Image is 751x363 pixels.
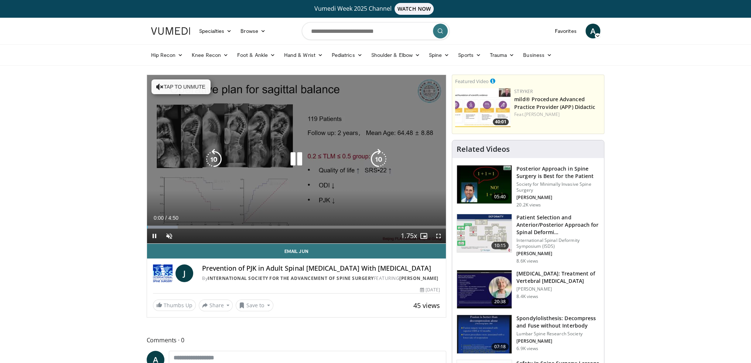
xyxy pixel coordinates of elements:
[485,48,519,62] a: Trauma
[454,48,485,62] a: Sports
[455,88,511,127] a: 40:01
[416,229,431,243] button: Enable picture-in-picture mode
[147,75,446,244] video-js: Video Player
[151,27,190,35] img: VuMedi Logo
[208,275,373,281] a: International Society for the Advancement of Spine Surgery
[514,88,533,95] a: Stryker
[175,264,193,282] a: J
[516,237,600,249] p: International Spinal Deformity Symposium (ISDS)
[154,215,164,221] span: 0:00
[491,343,509,350] span: 07:18
[519,48,556,62] a: Business
[491,242,509,249] span: 10:15
[516,202,541,208] p: 20.2K views
[168,215,178,221] span: 4:50
[457,145,510,154] h4: Related Videos
[202,275,440,282] div: By FEATURING
[424,48,454,62] a: Spine
[147,226,446,229] div: Progress Bar
[195,24,236,38] a: Specialties
[327,48,367,62] a: Pediatrics
[516,251,600,257] p: [PERSON_NAME]
[236,299,273,311] button: Save to
[147,229,162,243] button: Pause
[516,346,538,352] p: 6.9K views
[367,48,424,62] a: Shoulder & Elbow
[586,24,600,38] a: A
[516,315,600,329] h3: Spondylolisthesis: Decompress and Fuse without Interbody
[516,286,600,292] p: [PERSON_NAME]
[491,193,509,201] span: 05:40
[151,79,211,94] button: Tap to unmute
[187,48,233,62] a: Knee Recon
[457,165,600,208] a: 05:40 Posterior Approach in Spine Surgery is Best for the Patient Society for Minimally Invasive ...
[525,111,560,117] a: [PERSON_NAME]
[162,229,177,243] button: Unmute
[280,48,327,62] a: Hand & Wrist
[457,315,512,353] img: 97801bed-5de1-4037-bed6-2d7170b090cf.150x105_q85_crop-smart_upscale.jpg
[457,270,600,309] a: 20:38 [MEDICAL_DATA]: Treatment of Vertebral [MEDICAL_DATA] [PERSON_NAME] 8.4K views
[457,214,512,253] img: beefc228-5859-4966-8bc6-4c9aecbbf021.150x105_q85_crop-smart_upscale.jpg
[493,119,509,125] span: 40:01
[395,3,434,15] span: WATCH NOW
[516,195,600,201] p: [PERSON_NAME]
[302,22,450,40] input: Search topics, interventions
[202,264,440,273] h4: Prevention of PJK in Adult Spinal [MEDICAL_DATA] With [MEDICAL_DATA]
[516,165,600,180] h3: Posterior Approach in Spine Surgery is Best for the Patient
[550,24,581,38] a: Favorites
[514,96,595,110] a: mild® Procedure Advanced Practice Provider (APP) Didactic
[491,298,509,305] span: 20:38
[165,215,167,221] span: /
[516,181,600,193] p: Society for Minimally Invasive Spine Surgery
[457,165,512,204] img: 3b6f0384-b2b2-4baa-b997-2e524ebddc4b.150x105_q85_crop-smart_upscale.jpg
[199,299,233,311] button: Share
[516,294,538,299] p: 8.4K views
[431,229,446,243] button: Fullscreen
[457,270,512,309] img: 0cae8376-61df-4d0e-94d1-d9dddb55642e.150x105_q85_crop-smart_upscale.jpg
[455,78,489,85] small: Featured Video
[147,335,447,345] span: Comments 0
[413,301,440,310] span: 45 views
[153,299,196,311] a: Thumbs Up
[147,48,188,62] a: Hip Recon
[457,214,600,264] a: 10:15 Patient Selection and Anterior/Posterior Approach for Spinal Deformi… International Spinal ...
[455,88,511,127] img: 4f822da0-6aaa-4e81-8821-7a3c5bb607c6.150x105_q85_crop-smart_upscale.jpg
[402,229,416,243] button: Playback Rate
[516,214,600,236] h3: Patient Selection and Anterior/Posterior Approach for Spinal Deformi…
[516,270,600,285] h3: [MEDICAL_DATA]: Treatment of Vertebral [MEDICAL_DATA]
[516,338,600,344] p: [PERSON_NAME]
[152,3,599,15] a: Vumedi Week 2025 ChannelWATCH NOW
[236,24,270,38] a: Browse
[516,258,538,264] p: 8.6K views
[399,275,438,281] a: [PERSON_NAME]
[514,111,601,118] div: Feat.
[457,315,600,354] a: 07:18 Spondylolisthesis: Decompress and Fuse without Interbody Lumbar Spine Research Society [PER...
[233,48,280,62] a: Foot & Ankle
[153,264,173,282] img: International Society for the Advancement of Spine Surgery
[420,287,440,293] div: [DATE]
[516,331,600,337] p: Lumbar Spine Research Society
[147,244,446,258] a: Email Jun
